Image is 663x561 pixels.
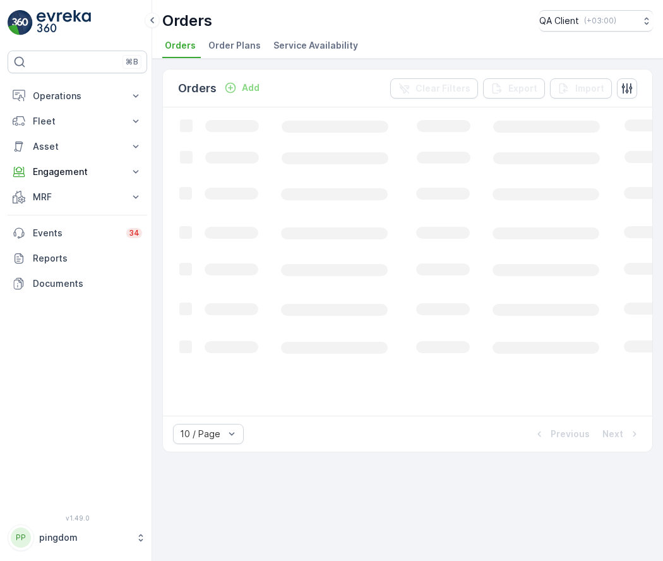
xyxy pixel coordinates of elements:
[126,57,138,67] p: ⌘B
[390,78,478,99] button: Clear Filters
[208,39,261,52] span: Order Plans
[33,115,122,128] p: Fleet
[8,184,147,210] button: MRF
[483,78,545,99] button: Export
[33,227,119,239] p: Events
[550,78,612,99] button: Import
[39,531,129,544] p: pingdom
[601,426,642,442] button: Next
[8,10,33,35] img: logo
[584,16,616,26] p: ( +03:00 )
[33,191,122,203] p: MRF
[8,514,147,522] span: v 1.49.0
[8,246,147,271] a: Reports
[8,109,147,134] button: Fleet
[33,140,122,153] p: Asset
[162,11,212,31] p: Orders
[8,159,147,184] button: Engagement
[575,82,604,95] p: Import
[8,524,147,551] button: PPpingdom
[539,15,579,27] p: QA Client
[8,220,147,246] a: Events34
[8,271,147,296] a: Documents
[242,81,260,94] p: Add
[273,39,358,52] span: Service Availability
[129,228,140,238] p: 34
[539,10,653,32] button: QA Client(+03:00)
[415,82,470,95] p: Clear Filters
[8,83,147,109] button: Operations
[532,426,591,442] button: Previous
[8,134,147,159] button: Asset
[508,82,537,95] p: Export
[165,39,196,52] span: Orders
[178,80,217,97] p: Orders
[33,90,122,102] p: Operations
[219,80,265,95] button: Add
[602,428,623,440] p: Next
[33,166,122,178] p: Engagement
[11,528,31,548] div: PP
[37,10,91,35] img: logo_light-DOdMpM7g.png
[33,277,142,290] p: Documents
[551,428,590,440] p: Previous
[33,252,142,265] p: Reports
